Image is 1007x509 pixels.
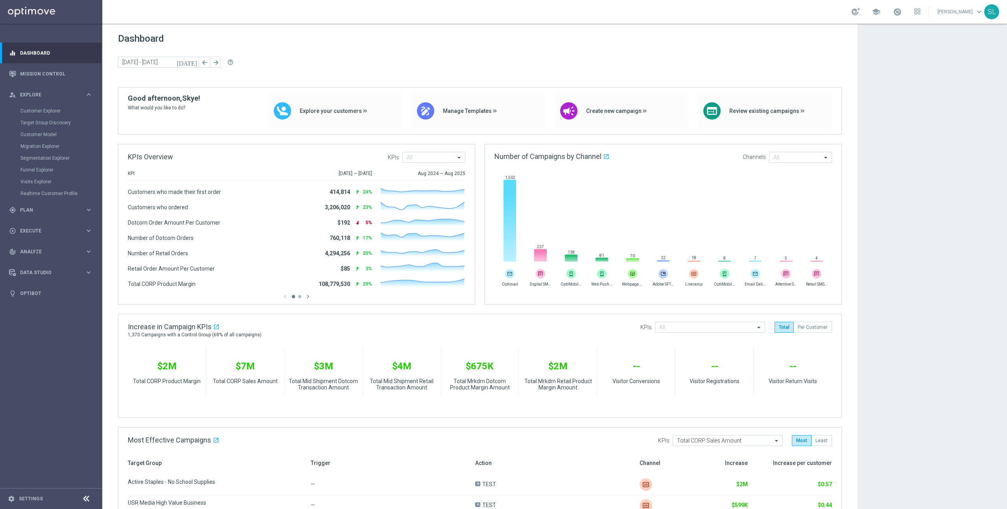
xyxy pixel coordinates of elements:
[20,152,101,164] div: Segmentation Explorer
[9,227,16,234] i: play_circle_outline
[9,63,92,84] div: Mission Control
[20,176,101,188] div: Visits Explorer
[20,143,82,149] a: Migration Explorer
[20,92,85,97] span: Explore
[20,117,101,129] div: Target Group Discovery
[9,248,16,255] i: track_changes
[85,269,92,276] i: keyboard_arrow_right
[20,270,85,275] span: Data Studio
[20,283,92,304] a: Optibot
[85,91,92,98] i: keyboard_arrow_right
[9,91,16,98] i: person_search
[20,131,82,138] a: Customer Model
[9,249,93,255] button: track_changes Analyze keyboard_arrow_right
[9,290,93,297] button: lightbulb Optibot
[9,207,93,213] button: gps_fixed Plan keyboard_arrow_right
[937,6,984,18] a: [PERSON_NAME]keyboard_arrow_down
[9,283,92,304] div: Optibot
[20,120,82,126] a: Target Group Discovery
[9,92,93,98] button: person_search Explore keyboard_arrow_right
[975,7,983,16] span: keyboard_arrow_down
[20,208,85,212] span: Plan
[20,108,82,114] a: Customer Explorer
[8,495,15,502] i: settings
[20,249,85,254] span: Analyze
[9,269,93,276] button: Data Studio keyboard_arrow_right
[9,91,85,98] div: Explore
[20,167,82,173] a: Funnel Explorer
[85,227,92,234] i: keyboard_arrow_right
[9,290,16,297] i: lightbulb
[9,50,93,56] button: equalizer Dashboard
[984,4,999,19] div: SL
[9,248,85,255] div: Analyze
[20,179,82,185] a: Visits Explorer
[9,42,92,63] div: Dashboard
[20,164,101,176] div: Funnel Explorer
[9,269,85,276] div: Data Studio
[20,42,92,63] a: Dashboard
[9,71,93,77] button: Mission Control
[85,206,92,214] i: keyboard_arrow_right
[9,227,85,234] div: Execute
[20,105,101,117] div: Customer Explorer
[20,140,101,152] div: Migration Explorer
[85,248,92,255] i: keyboard_arrow_right
[19,496,43,501] a: Settings
[20,129,101,140] div: Customer Model
[20,229,85,233] span: Execute
[9,228,93,234] button: play_circle_outline Execute keyboard_arrow_right
[20,63,92,84] a: Mission Control
[20,188,101,199] div: Realtime Customer Profile
[20,155,82,161] a: Segmentation Explorer
[9,207,85,214] div: Plan
[9,50,16,57] i: equalizer
[872,7,880,16] span: school
[9,207,16,214] i: gps_fixed
[20,190,82,197] a: Realtime Customer Profile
